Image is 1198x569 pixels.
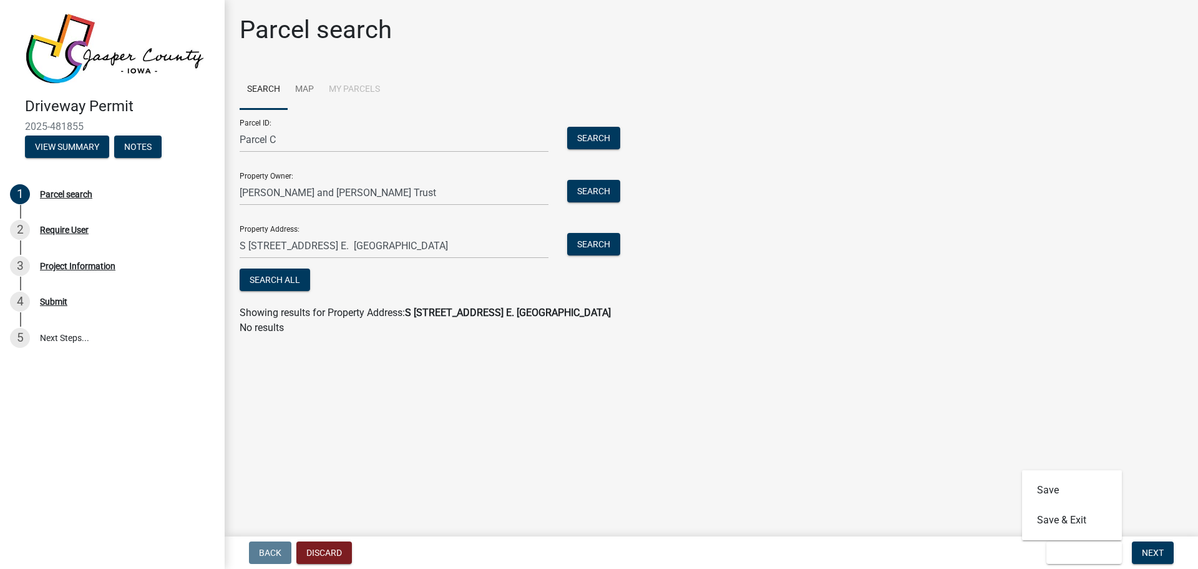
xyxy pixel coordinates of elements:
button: Search [567,127,620,149]
div: 3 [10,256,30,276]
button: Back [249,542,291,564]
button: Save [1022,475,1122,505]
div: Save & Exit [1022,470,1122,540]
span: Back [259,548,281,558]
button: Save & Exit [1022,505,1122,535]
button: Next [1132,542,1174,564]
wm-modal-confirm: Summary [25,142,109,152]
div: Showing results for Property Address: [240,305,1183,320]
button: Notes [114,136,162,158]
img: Jasper County, Iowa [25,13,205,84]
a: Map [288,70,321,110]
div: Project Information [40,262,115,270]
a: Search [240,70,288,110]
p: No results [240,320,1183,335]
h4: Driveway Permit [25,97,215,116]
wm-modal-confirm: Notes [114,142,162,152]
div: Require User [40,225,89,234]
div: 4 [10,292,30,312]
button: Search All [240,269,310,291]
span: Next [1142,548,1164,558]
button: Save & Exit [1046,542,1122,564]
span: Save & Exit [1056,548,1104,558]
button: View Summary [25,136,109,158]
div: 1 [10,184,30,204]
strong: S [STREET_ADDRESS] E. [GEOGRAPHIC_DATA] [405,307,611,319]
div: Submit [40,297,67,306]
button: Search [567,233,620,255]
div: 5 [10,328,30,348]
h1: Parcel search [240,15,392,45]
span: 2025-481855 [25,121,200,132]
button: Discard [296,542,352,564]
div: Parcel search [40,190,92,199]
button: Search [567,180,620,202]
div: 2 [10,220,30,240]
